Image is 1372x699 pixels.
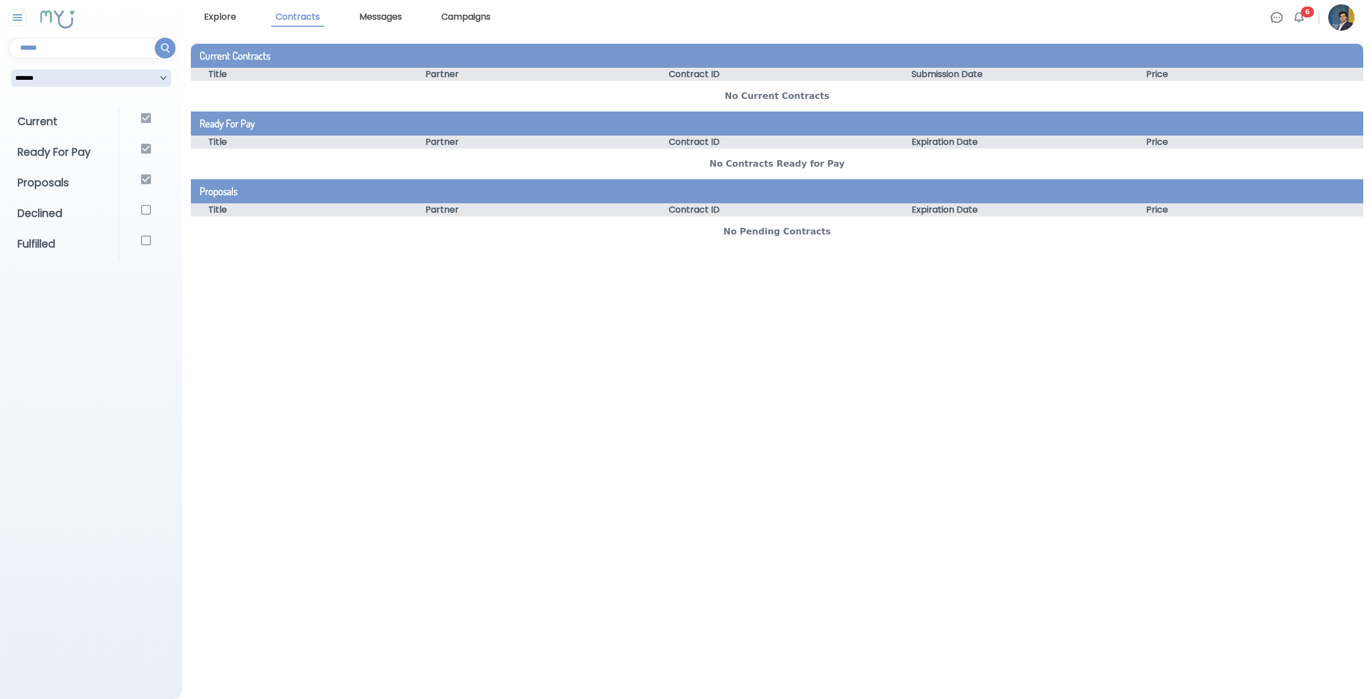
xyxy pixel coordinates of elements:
div: Fulfilled [9,229,119,260]
div: Title [191,203,425,216]
div: Proposals [191,179,1363,203]
div: Partner [425,68,660,81]
div: Expiration Date [894,136,1129,149]
div: Current [9,107,119,137]
div: Contract ID [660,136,895,149]
div: Partner [425,203,660,216]
img: Chat [1270,11,1283,24]
a: Campaigns [437,8,495,27]
div: Title [191,136,425,149]
div: No Current Contracts [191,81,1363,111]
div: Expiration Date [894,203,1129,216]
div: Ready For Pay [9,137,119,168]
div: Contract ID [660,68,895,81]
div: Contract ID [660,203,895,216]
div: No Contracts Ready for Pay [191,149,1363,179]
a: Contracts [271,8,324,27]
div: Proposals [9,168,119,198]
img: Profile [1328,4,1355,31]
div: Title [191,68,425,81]
div: No Pending Contracts [191,216,1363,247]
img: Bell [1292,11,1305,24]
span: 6 [1301,7,1314,17]
div: Ready For Pay [191,111,1363,136]
div: Current Contracts [191,44,1363,68]
a: Messages [355,8,406,27]
img: Close sidebar [11,11,25,24]
div: Submission Date [894,68,1129,81]
div: Price [1129,136,1363,149]
div: Partner [425,136,660,149]
a: Explore [200,8,241,27]
div: Declined [9,198,119,229]
div: Price [1129,203,1363,216]
div: Price [1129,68,1363,81]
